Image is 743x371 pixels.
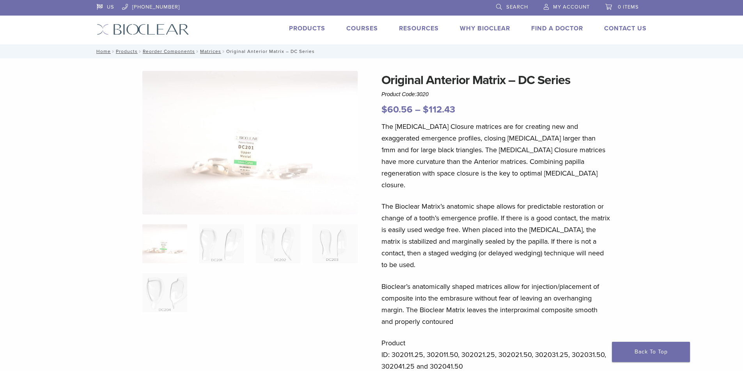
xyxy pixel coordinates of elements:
span: 0 items [618,4,639,10]
a: Find A Doctor [531,25,583,32]
span: / [195,49,200,53]
a: Matrices [200,49,221,54]
span: / [221,49,226,53]
img: Original Anterior Matrix - DC Series - Image 4 [312,224,357,263]
span: $ [381,104,387,115]
a: Products [116,49,138,54]
span: My Account [553,4,590,10]
img: Anterior-Original-DC-Series-Matrices-324x324.jpg [142,224,187,263]
img: Anterior Original DC Series Matrices [142,71,358,215]
img: Original Anterior Matrix - DC Series - Image 2 [199,224,244,263]
a: Home [94,49,111,54]
a: Courses [346,25,378,32]
img: Original Anterior Matrix - DC Series - Image 5 [142,273,187,312]
span: / [111,49,116,53]
a: Reorder Components [143,49,195,54]
img: Bioclear [97,24,189,35]
img: Original Anterior Matrix - DC Series - Image 3 [256,224,301,263]
span: Product Code: [381,91,429,97]
bdi: 60.56 [381,104,413,115]
a: Products [289,25,325,32]
p: Bioclear’s anatomically shaped matrices allow for injection/placement of composite into the embra... [381,281,611,327]
nav: Original Anterior Matrix – DC Series [91,44,653,58]
h1: Original Anterior Matrix – DC Series [381,71,611,90]
p: The Bioclear Matrix’s anatomic shape allows for predictable restoration or change of a tooth’s em... [381,200,611,271]
span: – [415,104,420,115]
a: Why Bioclear [460,25,510,32]
span: Search [506,4,528,10]
p: The [MEDICAL_DATA] Closure matrices are for creating new and exaggerated emergence profiles, clos... [381,121,611,191]
span: 3020 [417,91,429,97]
a: Contact Us [604,25,647,32]
bdi: 112.43 [423,104,455,115]
span: $ [423,104,429,115]
a: Back To Top [612,342,690,362]
span: / [138,49,143,53]
a: Resources [399,25,439,32]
